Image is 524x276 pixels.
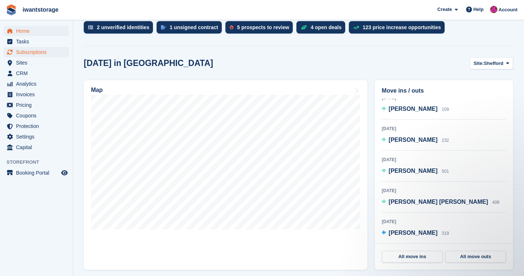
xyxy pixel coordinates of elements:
[4,100,69,110] a: menu
[4,121,69,131] a: menu
[442,138,449,143] span: 232
[225,21,296,37] a: 5 prospects to review
[230,25,233,30] img: prospect-51fa495bee0391a8d652442698ab0144808aea92771e9ea1ae160a38d050c398.svg
[389,230,437,236] span: [PERSON_NAME]
[4,58,69,68] a: menu
[16,89,60,100] span: Invoices
[16,110,60,121] span: Coupons
[353,26,359,29] img: price_increase_opportunities-93ffe204e8149a01c8c9dc8f82e8f89637d9d84a8eef4429ea346261dce0b2c0.svg
[4,26,69,36] a: menu
[60,168,69,177] a: Preview store
[389,199,488,205] span: [PERSON_NAME] [PERSON_NAME]
[445,251,506,263] a: All move outs
[161,25,166,30] img: contract_signature_icon-13c848040528278c33f63329250d36e43548de30e8caae1d1a13099fd9432cc5.svg
[382,229,449,238] a: [PERSON_NAME] 319
[4,142,69,152] a: menu
[16,36,60,47] span: Tasks
[4,36,69,47] a: menu
[473,6,484,13] span: Help
[474,60,484,67] span: Site:
[4,132,69,142] a: menu
[16,26,60,36] span: Home
[311,24,342,30] div: 4 open deals
[170,24,218,30] div: 1 unsigned contract
[296,21,349,37] a: 4 open deals
[382,136,449,145] a: [PERSON_NAME] 232
[16,47,60,57] span: Subscriptions
[91,87,103,93] h2: Map
[437,6,452,13] span: Create
[84,21,157,37] a: 2 unverified identities
[382,125,506,132] div: [DATE]
[84,58,213,68] h2: [DATE] in [GEOGRAPHIC_DATA]
[492,200,500,205] span: 406
[157,21,225,37] a: 1 unsigned contract
[382,105,449,114] a: [PERSON_NAME] 109
[88,25,93,30] img: verify_identity-adf6edd0f0f0b5bbfe63781bf79b02c33cf7c696d77639b501bdc392416b5a36.svg
[4,168,69,178] a: menu
[16,168,60,178] span: Booking Portal
[442,107,449,112] span: 109
[84,80,367,270] a: Map
[16,79,60,89] span: Analytics
[349,21,448,37] a: 123 price increase opportunities
[237,24,289,30] div: 5 prospects to review
[97,24,149,30] div: 2 unverified identities
[4,68,69,78] a: menu
[499,6,517,13] span: Account
[7,159,72,166] span: Storefront
[4,89,69,100] a: menu
[382,218,506,225] div: [DATE]
[382,187,506,194] div: [DATE]
[389,137,437,143] span: [PERSON_NAME]
[6,4,17,15] img: stora-icon-8386f47178a22dfd0bd8f6a31ec36ba5ce8667c1dd55bd0f319d3a0aa187defe.svg
[470,57,513,69] button: Site: Shefford
[4,110,69,121] a: menu
[490,6,497,13] img: Jonathan
[382,167,449,176] a: [PERSON_NAME] 501
[382,251,442,263] a: All move ins
[382,156,506,163] div: [DATE]
[442,169,449,174] span: 501
[442,231,449,236] span: 319
[16,68,60,78] span: CRM
[16,100,60,110] span: Pricing
[20,4,62,16] a: iwantstorage
[16,58,60,68] span: Sites
[389,168,437,174] span: [PERSON_NAME]
[389,106,437,112] span: [PERSON_NAME]
[4,79,69,89] a: menu
[16,121,60,131] span: Protection
[382,198,499,207] a: [PERSON_NAME] [PERSON_NAME] 406
[484,60,503,67] span: Shefford
[301,25,307,30] img: deal-1b604bf984904fb50ccaf53a9ad4b4a5d6e5aea283cecdc64d6e3604feb123c2.svg
[16,142,60,152] span: Capital
[4,47,69,57] a: menu
[363,24,441,30] div: 123 price increase opportunities
[16,132,60,142] span: Settings
[382,86,506,95] h2: Move ins / outs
